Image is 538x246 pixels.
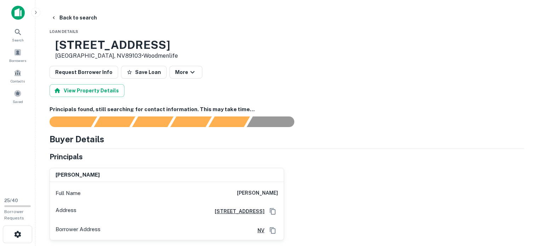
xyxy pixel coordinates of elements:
[41,116,94,127] div: Sending borrower request to AI...
[50,66,118,79] button: Request Borrower Info
[169,66,202,79] button: More
[50,151,83,162] h5: Principals
[132,116,173,127] div: Documents found, AI parsing details...
[267,206,278,217] button: Copy Address
[50,29,78,34] span: Loan Details
[56,189,81,198] p: Full Name
[2,25,33,44] a: Search
[55,38,178,52] h3: [STREET_ADDRESS]
[237,189,278,198] h6: [PERSON_NAME]
[55,52,178,60] p: [GEOGRAPHIC_DATA], NV89103 •
[9,58,26,63] span: Borrowers
[208,116,250,127] div: Principals found, still searching for contact information. This may take time...
[267,225,278,236] button: Copy Address
[252,227,265,234] a: NV
[56,171,100,179] h6: [PERSON_NAME]
[50,105,524,114] h6: Principals found, still searching for contact information. This may take time...
[50,84,125,97] button: View Property Details
[143,52,178,59] a: Woodmenlife
[503,189,538,223] iframe: Chat Widget
[12,37,24,43] span: Search
[2,87,33,106] a: Saved
[11,78,25,84] span: Contacts
[94,116,135,127] div: Your request is received and processing...
[170,116,212,127] div: Principals found, AI now looking for contact information...
[121,66,167,79] button: Save Loan
[13,99,23,104] span: Saved
[48,11,100,24] button: Back to search
[2,46,33,65] a: Borrowers
[4,209,24,221] span: Borrower Requests
[4,198,18,203] span: 25 / 40
[11,6,25,20] img: capitalize-icon.png
[2,66,33,85] a: Contacts
[56,206,76,217] p: Address
[247,116,303,127] div: AI fulfillment process complete.
[209,207,265,215] a: [STREET_ADDRESS]
[50,133,104,145] h4: Buyer Details
[56,225,100,236] p: Borrower Address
